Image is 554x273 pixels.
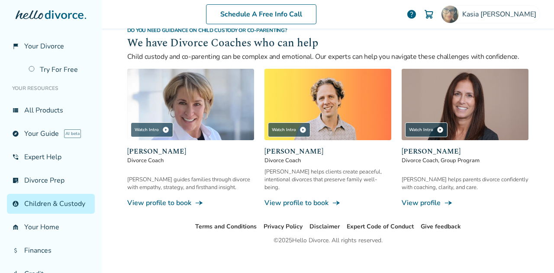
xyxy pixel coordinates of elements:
h2: We have Divorce Coaches who can help [127,35,529,52]
a: garage_homeYour Home [7,217,95,237]
div: [PERSON_NAME] helps parents divorce confidently with coaching, clarity, and care. [402,176,528,191]
li: Disclaimer [309,222,340,232]
span: view_list [12,107,19,114]
span: [PERSON_NAME] [402,146,528,157]
span: Kasia [PERSON_NAME] [462,10,540,19]
span: [PERSON_NAME] [127,146,254,157]
div: Watch Intro [131,122,173,137]
span: line_end_arrow_notch [195,199,203,207]
span: Divorce Coach, Group Program [402,157,528,164]
img: Cart [424,9,434,19]
span: Divorce Coach [127,157,254,164]
img: James Traub [264,69,391,140]
a: phone_in_talkExpert Help [7,147,95,167]
span: flag_2 [12,43,19,50]
a: View profile to bookline_end_arrow_notch [127,198,254,208]
div: [PERSON_NAME] helps clients create peaceful, intentional divorces that preserve family well-being. [264,168,391,191]
a: Expert Code of Conduct [347,222,414,231]
li: Give feedback [421,222,461,232]
span: line_end_arrow_notch [444,199,453,207]
a: Schedule A Free Info Call [206,4,316,24]
a: view_listAll Products [7,100,95,120]
a: View profile to bookline_end_arrow_notch [264,198,391,208]
span: play_circle [300,126,306,133]
li: Your Resources [7,80,95,97]
span: AI beta [64,129,81,138]
a: Privacy Policy [264,222,303,231]
a: attach_moneyFinances [7,241,95,260]
span: attach_money [12,247,19,254]
a: list_alt_checkDivorce Prep [7,170,95,190]
img: Jill Kaufman [402,69,528,140]
span: Do you need guidance on child custody or co-parenting? [127,27,287,34]
span: garage_home [12,224,19,231]
a: flag_2Your Divorce [7,36,95,56]
span: explore [12,130,19,137]
span: Your Divorce [24,42,64,51]
div: [PERSON_NAME] guides families through divorce with empathy, strategy, and firsthand insight. [127,176,254,191]
a: View profileline_end_arrow_notch [402,198,528,208]
a: exploreYour GuideAI beta [7,124,95,144]
iframe: Chat Widget [511,231,554,273]
a: Try For Free [23,60,95,80]
span: play_circle [437,126,444,133]
p: Child custody and co-parenting can be complex and emotional. Our experts can help you navigate th... [127,51,529,62]
img: Kim Goodman [127,69,254,140]
span: account_child [12,200,19,207]
a: Terms and Conditions [195,222,257,231]
span: phone_in_talk [12,154,19,161]
img: Kasia Williams [441,6,459,23]
span: [PERSON_NAME] [264,146,391,157]
div: © 2025 Hello Divorce. All rights reserved. [274,235,383,246]
span: list_alt_check [12,177,19,184]
span: play_circle [162,126,169,133]
div: Watch Intro [405,122,448,137]
span: Divorce Coach [264,157,391,164]
div: Watch Intro [268,122,310,137]
a: account_childChildren & Custody [7,194,95,214]
span: line_end_arrow_notch [332,199,341,207]
a: help [406,9,417,19]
